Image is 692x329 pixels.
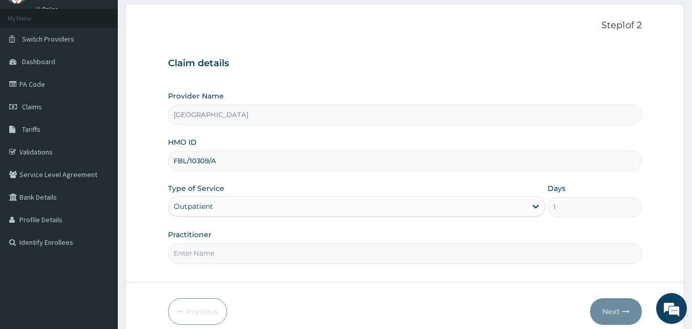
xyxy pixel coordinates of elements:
[174,201,213,211] div: Outpatient
[168,229,212,240] label: Practitioner
[22,125,40,134] span: Tariffs
[168,183,224,193] label: Type of Service
[590,298,642,325] button: Next
[22,102,42,111] span: Claims
[22,57,55,66] span: Dashboard
[168,58,642,69] h3: Claim details
[548,183,565,193] label: Days
[168,243,642,263] input: Enter Name
[168,91,224,101] label: Provider Name
[168,20,642,31] p: Step 1 of 2
[22,34,74,44] span: Switch Providers
[168,137,197,147] label: HMO ID
[36,6,60,13] a: Online
[168,151,642,171] input: Enter HMO ID
[168,298,227,325] button: Previous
